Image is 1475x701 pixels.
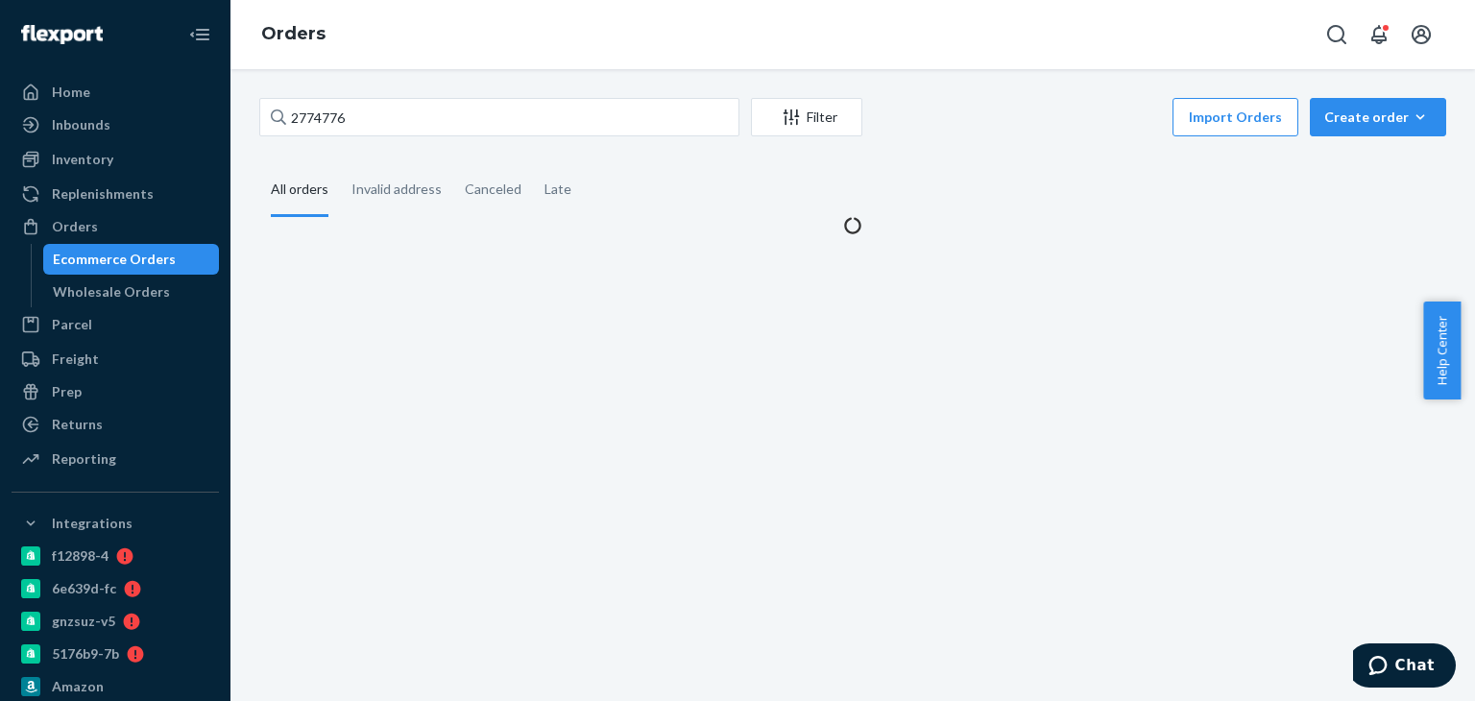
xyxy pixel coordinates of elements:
[52,449,116,469] div: Reporting
[52,579,116,598] div: 6e639d-fc
[12,309,219,340] a: Parcel
[1310,98,1446,136] button: Create order
[53,282,170,302] div: Wholesale Orders
[52,644,119,664] div: 5176b9-7b
[43,244,220,275] a: Ecommerce Orders
[1173,98,1298,136] button: Import Orders
[21,25,103,44] img: Flexport logo
[52,315,92,334] div: Parcel
[12,541,219,571] a: f12898-4
[52,546,109,566] div: f12898-4
[12,508,219,539] button: Integrations
[12,179,219,209] a: Replenishments
[52,415,103,434] div: Returns
[1423,302,1461,399] button: Help Center
[52,350,99,369] div: Freight
[12,144,219,175] a: Inventory
[52,115,110,134] div: Inbounds
[1402,15,1440,54] button: Open account menu
[12,344,219,375] a: Freight
[12,211,219,242] a: Orders
[12,409,219,440] a: Returns
[181,15,219,54] button: Close Navigation
[271,164,328,217] div: All orders
[43,277,220,307] a: Wholesale Orders
[351,164,442,214] div: Invalid address
[246,7,341,62] ol: breadcrumbs
[12,606,219,637] a: gnzsuz-v5
[12,573,219,604] a: 6e639d-fc
[52,677,104,696] div: Amazon
[52,83,90,102] div: Home
[752,108,861,127] div: Filter
[465,164,521,214] div: Canceled
[259,98,739,136] input: Search orders
[1360,15,1398,54] button: Open notifications
[1353,643,1456,691] iframe: Opens a widget where you can chat to one of our agents
[52,612,115,631] div: gnzsuz-v5
[1324,108,1432,127] div: Create order
[52,514,133,533] div: Integrations
[12,77,219,108] a: Home
[261,23,326,44] a: Orders
[12,109,219,140] a: Inbounds
[12,376,219,407] a: Prep
[12,639,219,669] a: 5176b9-7b
[52,382,82,401] div: Prep
[751,98,862,136] button: Filter
[544,164,571,214] div: Late
[52,150,113,169] div: Inventory
[12,444,219,474] a: Reporting
[52,217,98,236] div: Orders
[1318,15,1356,54] button: Open Search Box
[53,250,176,269] div: Ecommerce Orders
[52,184,154,204] div: Replenishments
